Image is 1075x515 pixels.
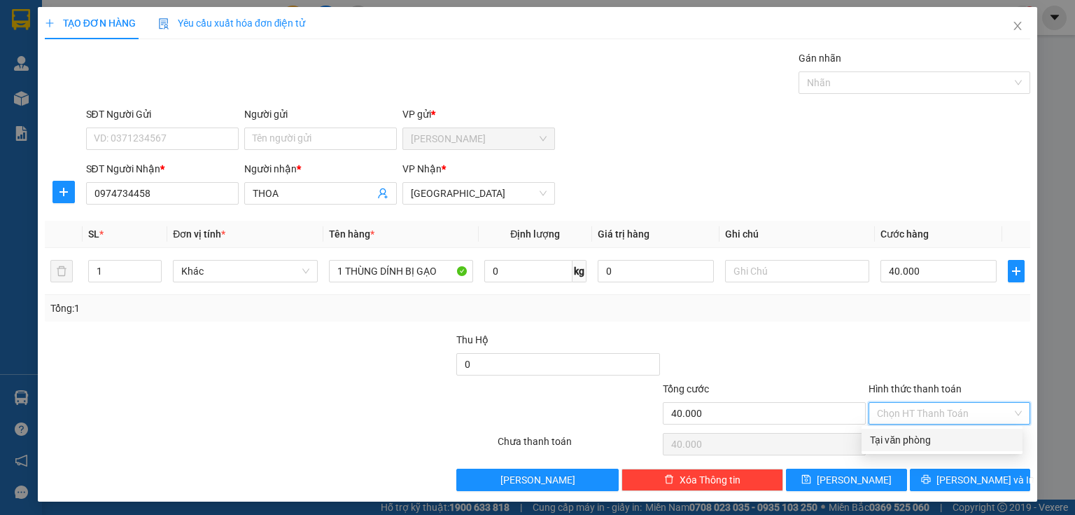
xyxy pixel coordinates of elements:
[244,107,397,122] div: Người gửi
[50,260,73,282] button: delete
[998,7,1037,46] button: Close
[799,53,841,64] label: Gán nhãn
[158,18,169,29] img: icon
[572,260,586,282] span: kg
[456,334,489,345] span: Thu Hộ
[411,183,547,204] span: Sài Gòn
[456,469,618,491] button: [PERSON_NAME]
[329,260,473,282] input: VD: Bàn, Ghế
[1009,266,1024,277] span: plus
[1012,20,1023,32] span: close
[329,228,374,240] span: Tên hàng
[664,474,674,486] span: delete
[496,434,661,458] div: Chưa thanh toán
[663,383,709,394] span: Tổng cước
[173,228,225,240] span: Đơn vị tính
[86,107,239,122] div: SĐT Người Gửi
[598,260,714,282] input: 0
[817,472,892,488] span: [PERSON_NAME]
[158,18,306,29] span: Yêu cầu xuất hóa đơn điện tử
[50,301,416,316] div: Tổng: 1
[680,472,740,488] span: Xóa Thông tin
[870,432,1014,448] div: Tại văn phòng
[725,260,869,282] input: Ghi Chú
[45,18,136,29] span: TẠO ĐƠN HÀNG
[500,472,575,488] span: [PERSON_NAME]
[598,228,649,240] span: Giá trị hàng
[621,469,783,491] button: deleteXóa Thông tin
[910,469,1031,491] button: printer[PERSON_NAME] và In
[86,161,239,177] div: SĐT Người Nhận
[181,261,309,282] span: Khác
[921,474,931,486] span: printer
[1008,260,1025,282] button: plus
[52,181,75,203] button: plus
[402,163,442,174] span: VP Nhận
[936,472,1034,488] span: [PERSON_NAME] và In
[53,186,74,198] span: plus
[402,107,555,122] div: VP gửi
[510,228,560,240] span: Định lượng
[786,469,907,491] button: save[PERSON_NAME]
[880,228,929,240] span: Cước hàng
[801,474,811,486] span: save
[411,128,547,149] span: Phan Rang
[88,228,99,240] span: SL
[244,161,397,177] div: Người nhận
[45,18,55,28] span: plus
[719,221,875,248] th: Ghi chú
[869,383,962,394] label: Hình thức thanh toán
[377,188,388,199] span: user-add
